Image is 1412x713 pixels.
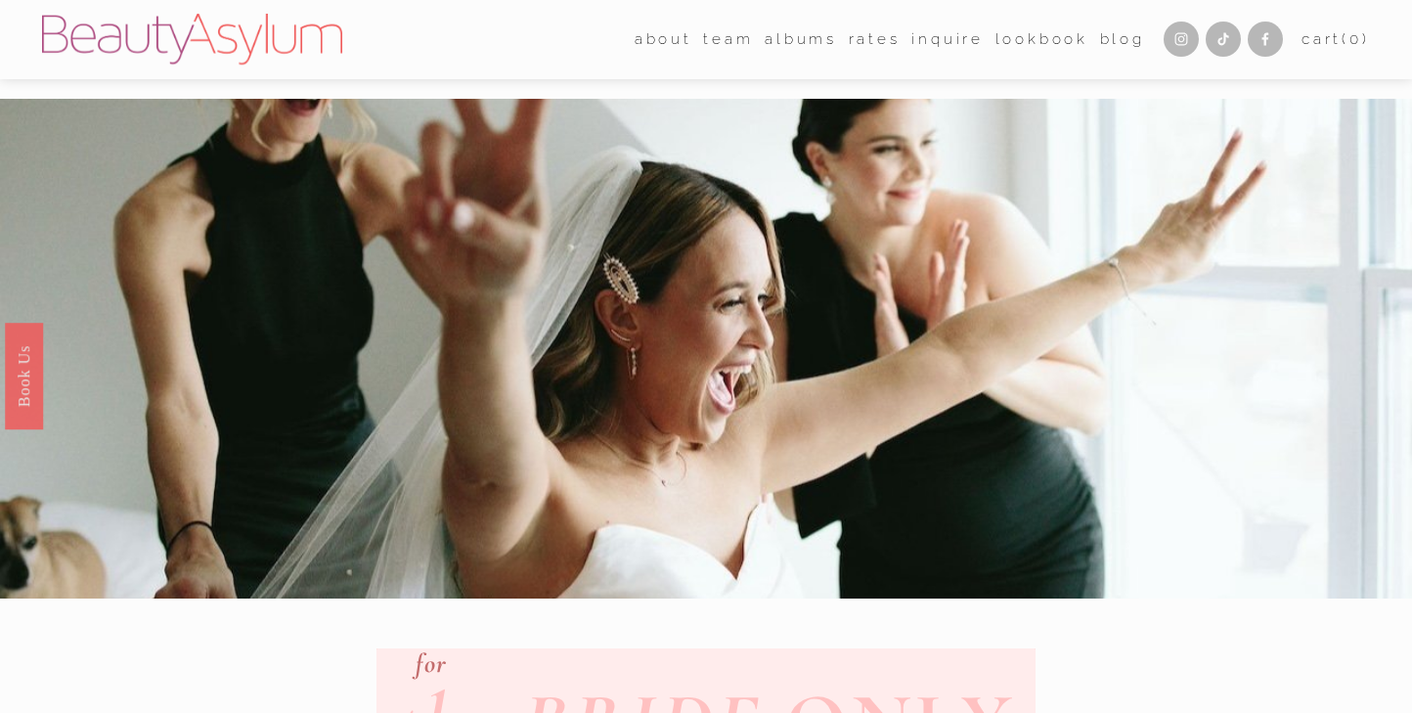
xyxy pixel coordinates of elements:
[1100,24,1145,55] a: Blog
[635,26,692,53] span: about
[1164,22,1199,57] a: Instagram
[765,24,837,55] a: albums
[1302,26,1370,53] a: 0 items in cart
[995,24,1089,55] a: Lookbook
[1248,22,1283,57] a: Facebook
[1206,22,1241,57] a: TikTok
[703,26,753,53] span: team
[5,322,43,428] a: Book Us
[1342,30,1369,48] span: ( )
[911,24,984,55] a: Inquire
[635,24,692,55] a: folder dropdown
[416,647,447,680] em: for
[42,14,342,65] img: Beauty Asylum | Bridal Hair &amp; Makeup Charlotte &amp; Atlanta
[849,24,901,55] a: Rates
[1349,30,1362,48] span: 0
[703,24,753,55] a: folder dropdown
